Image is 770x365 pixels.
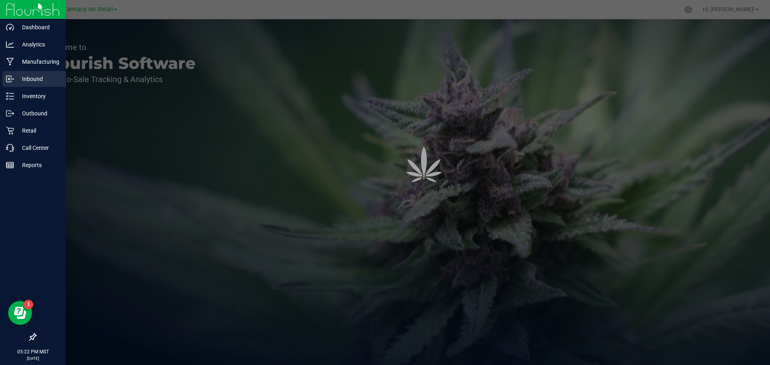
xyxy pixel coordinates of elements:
inline-svg: Dashboard [6,23,14,31]
p: Dashboard [14,22,62,32]
p: Analytics [14,40,62,49]
inline-svg: Inbound [6,75,14,83]
inline-svg: Reports [6,161,14,169]
p: Inbound [14,74,62,84]
p: Call Center [14,143,62,153]
iframe: Resource center [8,301,32,325]
iframe: Resource center unread badge [24,300,33,309]
p: 05:22 PM MST [4,348,62,355]
inline-svg: Outbound [6,109,14,117]
p: Inventory [14,91,62,101]
p: [DATE] [4,355,62,361]
p: Reports [14,160,62,170]
inline-svg: Retail [6,127,14,135]
inline-svg: Analytics [6,40,14,48]
inline-svg: Call Center [6,144,14,152]
p: Outbound [14,109,62,118]
p: Retail [14,126,62,135]
inline-svg: Manufacturing [6,58,14,66]
inline-svg: Inventory [6,92,14,100]
p: Manufacturing [14,57,62,67]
